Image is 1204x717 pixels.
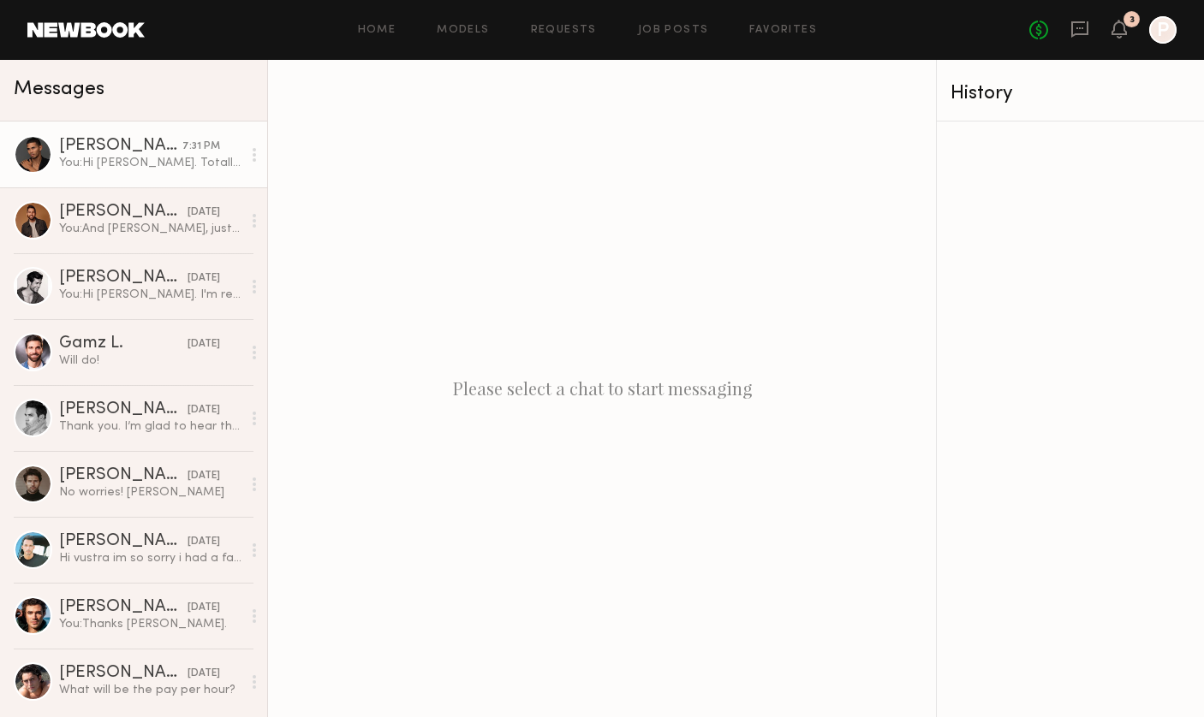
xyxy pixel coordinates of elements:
div: [PERSON_NAME] [59,533,188,550]
div: 7:31 PM [182,139,220,155]
div: 3 [1129,15,1135,25]
div: [PERSON_NAME] [59,665,188,682]
div: You: Hi [PERSON_NAME]. Totally understand. Shoot, I can stretch it to $500 but unfortunately, tha... [59,155,241,171]
div: [DATE] [188,666,220,682]
div: Please select a chat to start messaging [268,60,936,717]
div: Thank you. I’m glad to hear that. Have a good day [59,418,241,435]
a: Models [437,25,489,36]
div: [DATE] [188,534,220,550]
div: [PERSON_NAME] [59,270,188,287]
div: [PERSON_NAME] [59,401,188,418]
div: Gamz L. [59,335,188,353]
a: Favorites [749,25,817,36]
div: [PERSON_NAME] [59,204,188,221]
div: [DATE] [188,270,220,287]
div: No worries! [PERSON_NAME] [59,484,241,501]
div: [PERSON_NAME] [59,138,182,155]
div: [DATE] [188,600,220,616]
div: [DATE] [188,336,220,353]
div: You: And [PERSON_NAME], just to confirm, you have a [PERSON_NAME]/facial hair, right? Vustra like... [59,221,241,237]
div: [PERSON_NAME] [59,467,188,484]
div: History [951,84,1190,104]
div: [PERSON_NAME] [59,599,188,616]
div: Hi vustra im so sorry i had a family emergency and will be out of the state and unfortunately won... [59,550,241,566]
a: Requests [531,25,597,36]
div: What will be the pay per hour? [59,682,241,698]
div: [DATE] [188,402,220,418]
div: [DATE] [188,468,220,484]
div: You: Thanks [PERSON_NAME]. [59,616,241,632]
a: Home [358,25,396,36]
div: [DATE] [188,204,220,221]
a: P [1149,16,1177,44]
div: Will do! [59,353,241,369]
div: You: Hi [PERSON_NAME]. I'm reaching out on behalf of Vustra ([DOMAIN_NAME]). Details are being fi... [59,287,241,303]
span: Messages [14,80,104,99]
a: Job Posts [638,25,709,36]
